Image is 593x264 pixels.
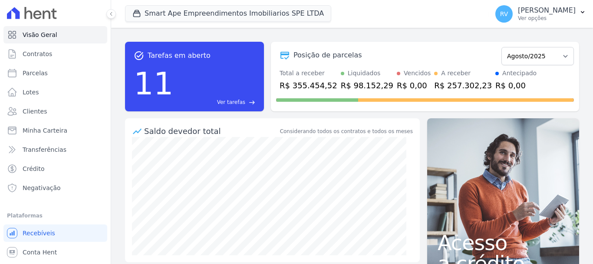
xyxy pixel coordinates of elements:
[404,69,431,78] div: Vencidos
[495,80,537,91] div: R$ 0,00
[23,248,57,257] span: Conta Hent
[3,64,107,82] a: Parcelas
[23,184,61,192] span: Negativação
[217,98,245,106] span: Ver tarefas
[3,244,107,261] a: Conta Hent
[23,229,55,237] span: Recebíveis
[341,80,393,91] div: R$ 98.152,29
[3,179,107,197] a: Negativação
[7,211,104,221] div: Plataformas
[434,80,492,91] div: R$ 257.302,23
[3,103,107,120] a: Clientes
[23,126,67,135] span: Minha Carteira
[23,50,52,58] span: Contratos
[144,125,278,137] div: Saldo devedor total
[23,69,48,77] span: Parcelas
[397,80,431,91] div: R$ 0,00
[3,160,107,177] a: Crédito
[518,6,576,15] p: [PERSON_NAME]
[23,107,47,116] span: Clientes
[488,2,593,26] button: RV [PERSON_NAME] Ver opções
[500,11,508,17] span: RV
[3,26,107,43] a: Visão Geral
[148,50,211,61] span: Tarefas em aberto
[3,84,107,101] a: Lotes
[249,99,255,106] span: east
[3,224,107,242] a: Recebíveis
[23,30,57,39] span: Visão Geral
[280,80,337,91] div: R$ 355.454,52
[438,232,569,253] span: Acesso
[23,164,45,173] span: Crédito
[518,15,576,22] p: Ver opções
[441,69,471,78] div: A receber
[293,50,362,60] div: Posição de parcelas
[177,98,255,106] a: Ver tarefas east
[280,127,413,135] div: Considerando todos os contratos e todos os meses
[134,61,174,106] div: 11
[23,88,39,97] span: Lotes
[3,141,107,158] a: Transferências
[3,122,107,139] a: Minha Carteira
[125,5,331,22] button: Smart Ape Empreendimentos Imobiliarios SPE LTDA
[23,145,66,154] span: Transferências
[502,69,537,78] div: Antecipado
[348,69,381,78] div: Liquidados
[280,69,337,78] div: Total a receber
[3,45,107,63] a: Contratos
[134,50,144,61] span: task_alt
